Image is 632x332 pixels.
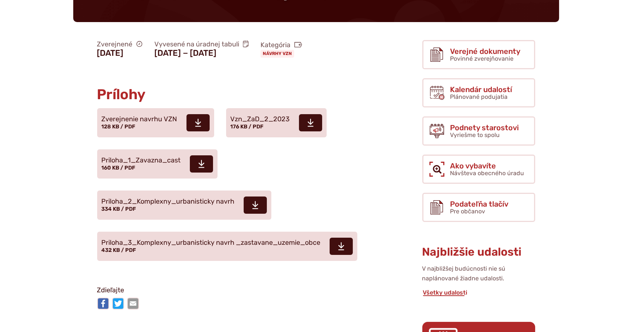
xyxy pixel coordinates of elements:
a: Podateľňa tlačív Pre občanov [422,193,535,222]
span: Pre občanov [450,208,485,215]
span: 334 KB / PDF [102,206,136,212]
span: Návšteva obecného úradu [450,170,524,177]
figcaption: [DATE] − [DATE] [154,48,249,58]
img: Zdieľať na Twitteri [112,298,124,310]
span: Priloha_3_Komplexny_urbanisticky navrh _zastavane_uzemie_obce [102,239,321,247]
span: 128 KB / PDF [102,124,136,130]
span: Priloha_1_Zavazna_cast [102,157,181,164]
span: 176 KB / PDF [231,124,264,130]
figcaption: [DATE] [97,48,142,58]
a: Priloha_1_Zavazna_cast 160 KB / PDF [97,149,218,179]
h2: Prílohy [97,87,363,103]
a: Vzn_ZaD_2_2023 176 KB / PDF [226,108,327,137]
a: Všetky udalosti [422,289,468,296]
h3: Najbližšie udalosti [422,246,535,258]
span: Podnety starostovi [450,124,519,132]
span: Ako vybavíte [450,162,524,170]
span: 432 KB / PDF [102,247,136,253]
img: Zdieľať na Facebooku [97,298,109,310]
p: Zdieľajte [97,285,363,296]
a: Podnety starostovi Vyriešme to spolu [422,116,535,146]
a: Návrhy VZN [260,50,294,57]
span: Priloha_2_Komplexny_urbanisticky navrh [102,198,235,205]
span: Podateľňa tlačív [450,200,509,208]
span: Plánované podujatia [450,93,508,100]
a: Priloha_3_Komplexny_urbanisticky navrh _zastavane_uzemie_obce 432 KB / PDF [97,232,357,261]
img: Zdieľať e-mailom [127,298,139,310]
span: Povinné zverejňovanie [450,55,514,62]
a: Kalendár udalostí Plánované podujatia [422,78,535,107]
a: Zverejnenie navrhu VZN 128 KB / PDF [97,108,214,137]
a: Priloha_2_Komplexny_urbanisticky navrh 334 KB / PDF [97,191,271,220]
span: Kategória [260,41,302,49]
span: Zverejnenie navrhu VZN [102,116,178,123]
span: Kalendár udalostí [450,85,512,94]
span: Vyvesené na úradnej tabuli [154,40,249,49]
a: Verejné dokumenty Povinné zverejňovanie [422,40,535,69]
span: 160 KB / PDF [102,165,136,171]
p: V najbližšej budúcnosti nie sú naplánované žiadne udalosti. [422,264,535,284]
a: Ako vybavíte Návšteva obecného úradu [422,155,535,184]
span: Verejné dokumenty [450,47,521,55]
span: Vyriešme to spolu [450,131,500,138]
span: Zverejnené [97,40,142,49]
span: Vzn_ZaD_2_2023 [231,116,290,123]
